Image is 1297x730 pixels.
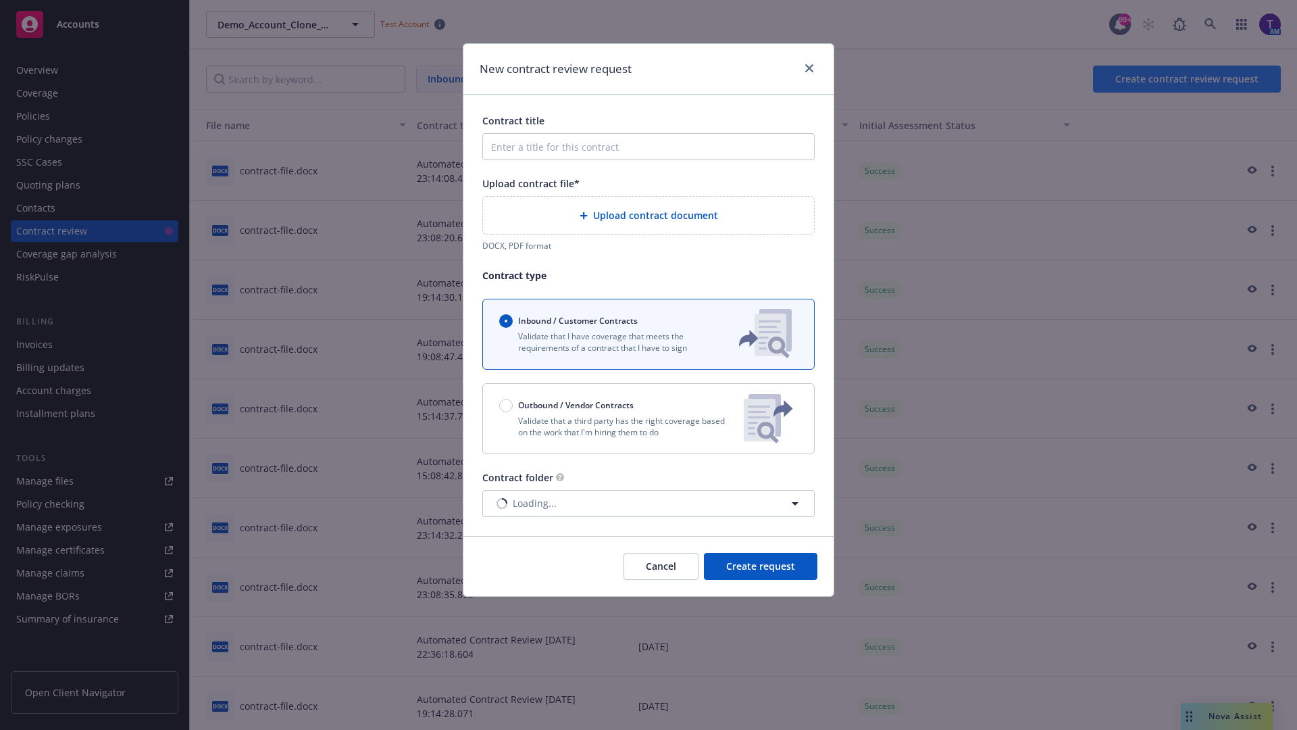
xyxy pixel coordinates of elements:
[801,60,817,76] a: close
[480,60,632,78] h1: New contract review request
[624,553,698,580] button: Cancel
[482,177,580,190] span: Upload contract file*
[482,133,815,160] input: Enter a title for this contract
[482,299,815,370] button: Inbound / Customer ContractsValidate that I have coverage that meets the requirements of a contra...
[593,208,718,222] span: Upload contract document
[499,399,513,412] input: Outbound / Vendor Contracts
[482,268,815,283] p: Contract type
[482,196,815,235] div: Upload contract document
[499,331,717,354] p: Validate that I have coverage that meets the requirements of a contract that I have to sign
[499,314,513,328] input: Inbound / Customer Contracts
[704,553,817,580] button: Create request
[646,560,676,573] span: Cancel
[482,471,553,484] span: Contract folder
[482,114,544,127] span: Contract title
[513,496,557,510] span: Loading...
[518,399,634,411] span: Outbound / Vendor Contracts
[482,383,815,454] button: Outbound / Vendor ContractsValidate that a third party has the right coverage based on the work t...
[482,490,815,517] button: Loading...
[726,560,795,573] span: Create request
[518,315,638,326] span: Inbound / Customer Contracts
[482,240,815,251] div: DOCX, PDF format
[499,415,733,438] p: Validate that a third party has the right coverage based on the work that I'm hiring them to do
